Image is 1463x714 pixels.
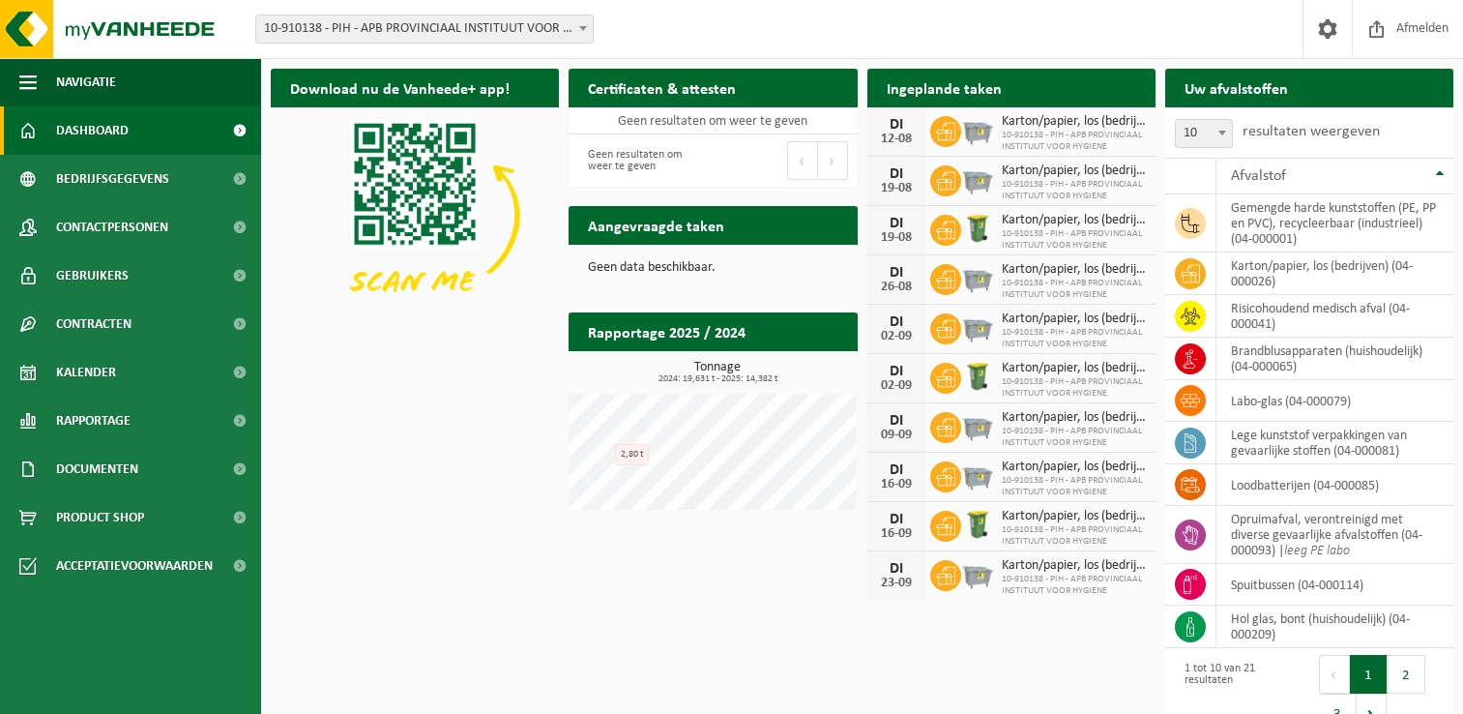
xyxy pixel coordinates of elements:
span: Karton/papier, los (bedrijven) [1002,460,1146,475]
img: Download de VHEPlus App [271,107,559,324]
div: DI [877,117,916,133]
td: spuitbussen (04-000114) [1216,564,1453,606]
div: 19-08 [877,231,916,245]
button: Next [818,141,848,180]
button: 1 [1350,655,1388,694]
td: risicohoudend medisch afval (04-000041) [1216,295,1453,338]
div: 02-09 [877,330,916,343]
img: WB-0240-HPE-GN-50 [961,360,994,393]
div: 16-09 [877,527,916,541]
img: WB-2500-GAL-GY-01 [961,557,994,590]
div: 12-08 [877,133,916,146]
h2: Download nu de Vanheede+ app! [271,69,529,106]
span: Rapportage [56,397,131,445]
img: WB-2500-GAL-GY-01 [961,261,994,294]
h2: Uw afvalstoffen [1165,69,1307,106]
span: 10-910138 - PIH - APB PROVINCIAAL INSTITUUT VOOR HYGIENE [1002,130,1146,153]
span: 10-910138 - PIH - APB PROVINCIAAL INSTITUUT VOOR HYGIENE [1002,376,1146,400]
div: DI [877,216,916,231]
span: Karton/papier, los (bedrijven) [1002,262,1146,278]
span: 10-910138 - PIH - APB PROVINCIAAL INSTITUUT VOOR HYGIENE [1002,278,1146,301]
td: hol glas, bont (huishoudelijk) (04-000209) [1216,606,1453,648]
img: WB-2500-GAL-GY-01 [961,409,994,442]
div: DI [877,364,916,379]
label: resultaten weergeven [1243,124,1380,139]
img: WB-2500-GAL-GY-01 [961,113,994,146]
div: DI [877,462,916,478]
span: Dashboard [56,106,129,155]
i: leeg PE labo [1284,544,1350,558]
span: Karton/papier, los (bedrijven) [1002,361,1146,376]
span: Karton/papier, los (bedrijven) [1002,114,1146,130]
td: loodbatterijen (04-000085) [1216,464,1453,506]
div: 26-08 [877,281,916,294]
span: 10-910138 - PIH - APB PROVINCIAAL INSTITUUT VOOR HYGIENE [1002,426,1146,449]
span: 10-910138 - PIH - APB PROVINCIAAL INSTITUUT VOOR HYGIENE - ANTWERPEN [256,15,593,43]
div: DI [877,265,916,281]
button: 2 [1388,655,1425,694]
h2: Aangevraagde taken [569,206,744,244]
img: WB-2500-GAL-GY-01 [961,459,994,491]
img: WB-0240-HPE-GN-50 [961,212,994,245]
a: Bekijk rapportage [714,350,856,389]
h2: Rapportage 2025 / 2024 [569,312,765,350]
span: Karton/papier, los (bedrijven) [1002,410,1146,426]
td: karton/papier, los (bedrijven) (04-000026) [1216,253,1453,295]
span: Bedrijfsgegevens [56,155,169,203]
img: WB-0240-HPE-GN-50 [961,508,994,541]
h2: Certificaten & attesten [569,69,755,106]
div: DI [877,512,916,527]
span: Acceptatievoorwaarden [56,542,213,590]
span: Product Shop [56,493,144,542]
div: DI [877,314,916,330]
span: Gebruikers [56,252,129,300]
span: Contracten [56,300,132,348]
p: Geen data beschikbaar. [588,261,837,275]
div: DI [877,561,916,577]
span: 10-910138 - PIH - APB PROVINCIAAL INSTITUUT VOOR HYGIENE [1002,228,1146,252]
div: DI [877,413,916,429]
img: WB-2500-GAL-GY-01 [961,311,994,343]
div: 02-09 [877,379,916,393]
span: Karton/papier, los (bedrijven) [1002,312,1146,327]
span: Karton/papier, los (bedrijven) [1002,509,1146,524]
div: 2,80 t [615,444,649,465]
td: brandblusapparaten (huishoudelijk) (04-000065) [1216,338,1453,380]
span: 10-910138 - PIH - APB PROVINCIAAL INSTITUUT VOOR HYGIENE [1002,574,1146,597]
div: 19-08 [877,182,916,195]
td: opruimafval, verontreinigd met diverse gevaarlijke afvalstoffen (04-000093) | [1216,506,1453,564]
span: 10 [1176,120,1232,147]
span: Documenten [56,445,138,493]
span: 2024: 19,631 t - 2025: 14,382 t [578,374,857,384]
h3: Tonnage [578,361,857,384]
button: Previous [1319,655,1350,694]
div: DI [877,166,916,182]
span: 10 [1175,119,1233,148]
span: 10-910138 - PIH - APB PROVINCIAAL INSTITUUT VOOR HYGIENE - ANTWERPEN [255,15,594,44]
span: 10-910138 - PIH - APB PROVINCIAAL INSTITUUT VOOR HYGIENE [1002,179,1146,202]
button: Previous [787,141,818,180]
td: lege kunststof verpakkingen van gevaarlijke stoffen (04-000081) [1216,422,1453,464]
td: gemengde harde kunststoffen (PE, PP en PVC), recycleerbaar (industrieel) (04-000001) [1216,194,1453,253]
div: Geen resultaten om weer te geven [578,139,703,182]
span: Navigatie [56,58,116,106]
h2: Ingeplande taken [867,69,1021,106]
span: Karton/papier, los (bedrijven) [1002,213,1146,228]
span: Contactpersonen [56,203,168,252]
span: Afvalstof [1231,168,1286,184]
span: 10-910138 - PIH - APB PROVINCIAAL INSTITUUT VOOR HYGIENE [1002,327,1146,350]
td: Geen resultaten om weer te geven [569,107,857,134]
img: WB-2500-GAL-GY-01 [961,163,994,195]
span: 10-910138 - PIH - APB PROVINCIAAL INSTITUUT VOOR HYGIENE [1002,475,1146,498]
td: labo-glas (04-000079) [1216,380,1453,422]
div: 23-09 [877,577,916,590]
span: Karton/papier, los (bedrijven) [1002,164,1146,179]
span: Karton/papier, los (bedrijven) [1002,558,1146,574]
div: 09-09 [877,429,916,442]
div: 16-09 [877,478,916,491]
span: 10-910138 - PIH - APB PROVINCIAAL INSTITUUT VOOR HYGIENE [1002,524,1146,548]
span: Kalender [56,348,116,397]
